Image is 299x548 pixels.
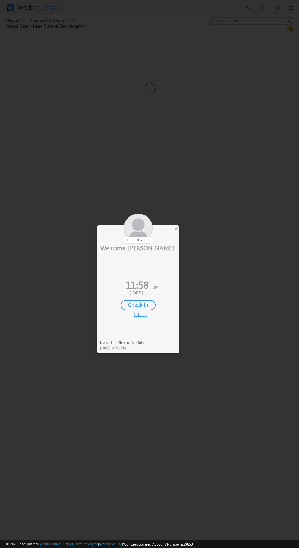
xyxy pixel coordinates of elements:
a: Contact Support [49,542,73,546]
a: Terms of Service [74,542,98,546]
span: Your Leadsquared Account Number is [123,542,193,546]
div: Check-In [121,300,156,310]
span: 39660 [183,542,193,546]
div: [DATE] [102,290,175,295]
span: 11:58 [126,278,149,291]
a: Acceptable Use [99,542,122,546]
span: AM [153,284,158,290]
div: [DATE] 10:01 PM [100,345,149,351]
span: © 2025 LeadSquared | | | | | [6,541,193,547]
span: offline [133,238,144,242]
div: × [173,225,179,232]
a: About [39,542,48,546]
div: Skip [134,312,143,317]
div: Welcome, [PERSON_NAME]! [97,244,179,251]
div: Last Check-Out: [100,340,149,345]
